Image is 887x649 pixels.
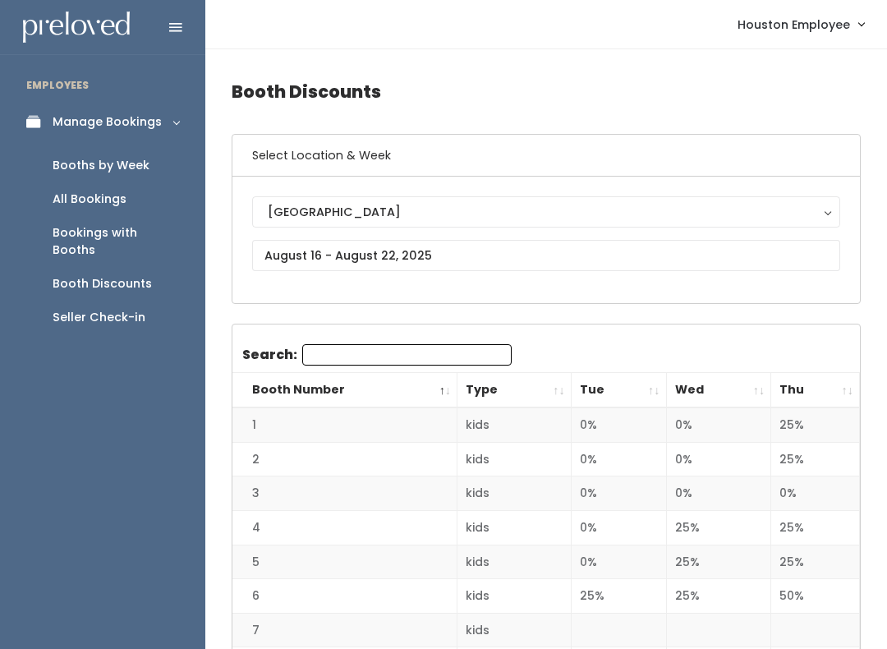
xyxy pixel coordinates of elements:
[252,240,840,271] input: August 16 - August 22, 2025
[571,373,666,408] th: Tue: activate to sort column ascending
[232,545,457,579] td: 5
[721,7,880,42] a: Houston Employee
[53,275,152,292] div: Booth Discounts
[571,476,666,511] td: 0%
[738,16,850,34] span: Houston Employee
[23,12,130,44] img: preloved logo
[666,579,771,614] td: 25%
[53,157,149,174] div: Booths by Week
[232,373,457,408] th: Booth Number: activate to sort column descending
[666,545,771,579] td: 25%
[571,545,666,579] td: 0%
[771,442,860,476] td: 25%
[771,511,860,545] td: 25%
[666,442,771,476] td: 0%
[771,407,860,442] td: 25%
[53,224,179,259] div: Bookings with Booths
[242,344,512,366] label: Search:
[457,407,572,442] td: kids
[571,407,666,442] td: 0%
[232,511,457,545] td: 4
[457,476,572,511] td: kids
[457,373,572,408] th: Type: activate to sort column ascending
[232,442,457,476] td: 2
[457,511,572,545] td: kids
[666,476,771,511] td: 0%
[666,373,771,408] th: Wed: activate to sort column ascending
[252,196,840,228] button: [GEOGRAPHIC_DATA]
[457,579,572,614] td: kids
[232,579,457,614] td: 6
[457,545,572,579] td: kids
[571,579,666,614] td: 25%
[771,476,860,511] td: 0%
[771,373,860,408] th: Thu: activate to sort column ascending
[232,613,457,647] td: 7
[571,511,666,545] td: 0%
[771,579,860,614] td: 50%
[232,69,861,114] h4: Booth Discounts
[232,407,457,442] td: 1
[302,344,512,366] input: Search:
[771,545,860,579] td: 25%
[53,191,126,208] div: All Bookings
[53,309,145,326] div: Seller Check-in
[232,476,457,511] td: 3
[666,511,771,545] td: 25%
[666,407,771,442] td: 0%
[232,135,860,177] h6: Select Location & Week
[268,203,825,221] div: [GEOGRAPHIC_DATA]
[571,442,666,476] td: 0%
[457,442,572,476] td: kids
[457,613,572,647] td: kids
[53,113,162,131] div: Manage Bookings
